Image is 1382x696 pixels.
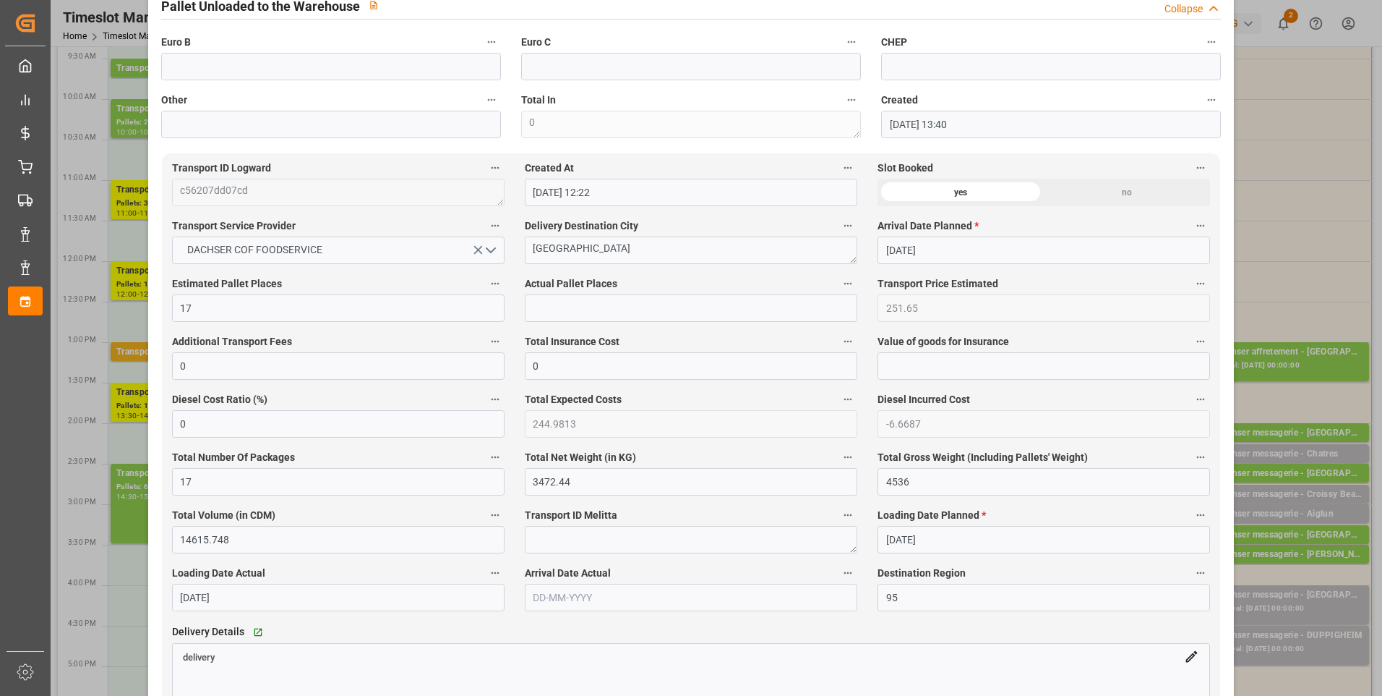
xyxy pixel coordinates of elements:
[838,216,857,235] button: Delivery Destination City
[525,584,857,611] input: DD-MM-YYYY
[486,390,505,409] button: Diesel Cost Ratio (%)
[525,161,574,176] span: Created At
[877,276,998,292] span: Transport Price Estimated
[180,242,330,258] span: DACHSER COF FOODSERVICE
[1202,90,1221,109] button: Created
[172,161,271,176] span: Transport ID Logward
[877,526,1210,553] input: DD-MM-YYYY
[525,566,611,581] span: Arrival Date Actual
[877,218,979,234] span: Arrival Date Planned
[838,506,857,525] button: Transport ID Melitta
[838,448,857,467] button: Total Net Weight (in KG)
[838,332,857,351] button: Total Insurance Cost
[877,161,933,176] span: Slot Booked
[1191,564,1210,582] button: Destination Region
[1191,390,1210,409] button: Diesel Incurred Cost
[838,564,857,582] button: Arrival Date Actual
[877,450,1088,465] span: Total Gross Weight (Including Pallets' Weight)
[881,111,1221,138] input: DD-MM-YYYY HH:MM
[183,651,215,662] span: delivery
[521,111,861,138] textarea: 0
[1191,274,1210,293] button: Transport Price Estimated
[881,93,918,108] span: Created
[172,450,295,465] span: Total Number Of Packages
[172,276,282,292] span: Estimated Pallet Places
[525,179,857,206] input: DD-MM-YYYY HH:MM
[1191,158,1210,177] button: Slot Booked
[486,506,505,525] button: Total Volume (in CDM)
[482,33,501,51] button: Euro B
[172,508,275,523] span: Total Volume (in CDM)
[1191,506,1210,525] button: Loading Date Planned *
[525,450,636,465] span: Total Net Weight (in KG)
[1191,216,1210,235] button: Arrival Date Planned *
[161,93,187,108] span: Other
[1191,332,1210,351] button: Value of goods for Insurance
[525,508,617,523] span: Transport ID Melitta
[1044,179,1210,206] div: no
[877,508,986,523] span: Loading Date Planned
[172,392,267,407] span: Diesel Cost Ratio (%)
[183,650,215,662] a: delivery
[1191,448,1210,467] button: Total Gross Weight (Including Pallets' Weight)
[842,33,861,51] button: Euro C
[486,448,505,467] button: Total Number Of Packages
[842,90,861,109] button: Total In
[1202,33,1221,51] button: CHEP
[172,334,292,349] span: Additional Transport Fees
[172,624,244,640] span: Delivery Details
[172,218,296,234] span: Transport Service Provider
[161,35,191,50] span: Euro B
[521,93,556,108] span: Total In
[877,392,970,407] span: Diesel Incurred Cost
[172,584,505,611] input: DD-MM-YYYY
[486,564,505,582] button: Loading Date Actual
[838,390,857,409] button: Total Expected Costs
[172,237,505,264] button: open menu
[838,274,857,293] button: Actual Pallet Places
[525,392,622,407] span: Total Expected Costs
[525,237,857,264] textarea: [GEOGRAPHIC_DATA]
[838,158,857,177] button: Created At
[172,566,265,581] span: Loading Date Actual
[486,216,505,235] button: Transport Service Provider
[521,35,551,50] span: Euro C
[877,334,1009,349] span: Value of goods for Insurance
[881,35,907,50] span: CHEP
[525,218,638,234] span: Delivery Destination City
[172,179,505,206] textarea: c56207dd07cd
[525,334,619,349] span: Total Insurance Cost
[486,332,505,351] button: Additional Transport Fees
[877,237,1210,264] input: DD-MM-YYYY
[525,276,617,292] span: Actual Pallet Places
[877,179,1044,206] div: yes
[877,566,966,581] span: Destination Region
[486,158,505,177] button: Transport ID Logward
[1164,1,1203,17] div: Collapse
[482,90,501,109] button: Other
[486,274,505,293] button: Estimated Pallet Places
